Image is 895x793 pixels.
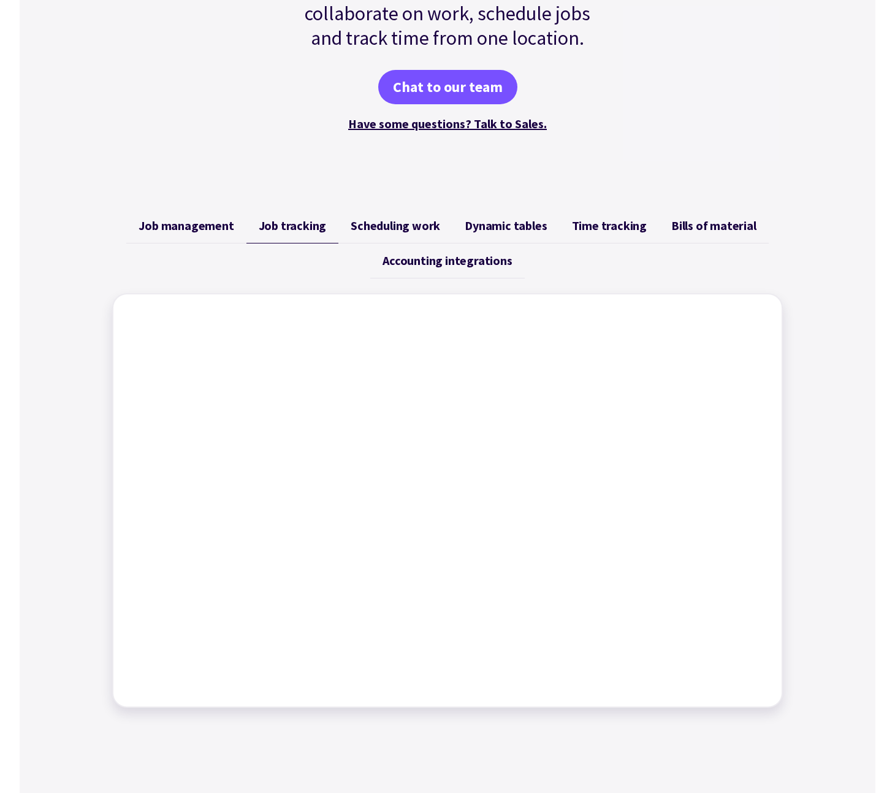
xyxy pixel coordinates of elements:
[572,218,647,233] span: Time tracking
[680,661,895,793] iframe: Chat Widget
[383,253,512,268] span: Accounting integrations
[351,218,440,233] span: Scheduling work
[126,307,769,694] iframe: Factory - Tracking jobs using Workflow
[139,218,234,233] span: Job management
[378,70,517,104] a: Chat to our team
[348,116,547,131] a: Have some questions? Talk to Sales.
[671,218,756,233] span: Bills of material
[465,218,547,233] span: Dynamic tables
[259,218,327,233] span: Job tracking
